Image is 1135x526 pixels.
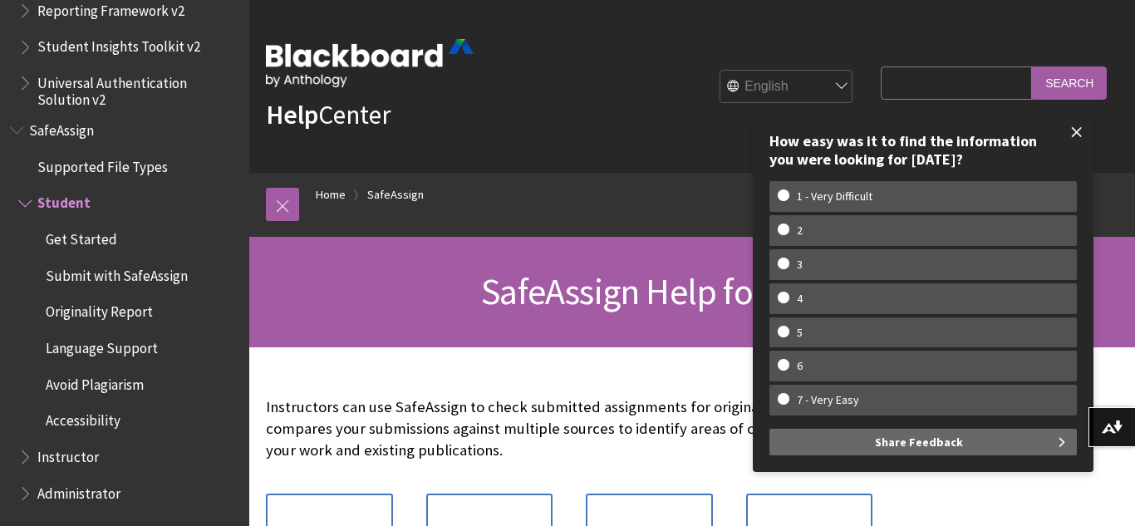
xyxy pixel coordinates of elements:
[769,429,1077,455] button: Share Feedback
[1032,66,1107,99] input: Search
[29,116,94,139] span: SafeAssign
[778,292,822,306] w-span: 4
[46,334,158,356] span: Language Support
[778,393,878,407] w-span: 7 - Very Easy
[46,225,117,248] span: Get Started
[778,359,822,373] w-span: 6
[481,268,903,314] span: SafeAssign Help for Students
[37,69,238,108] span: Universal Authentication Solution v2
[46,262,188,284] span: Submit with SafeAssign
[778,258,822,272] w-span: 3
[720,71,853,104] select: Site Language Selector
[778,326,822,340] w-span: 5
[875,429,963,455] span: Share Feedback
[10,116,239,507] nav: Book outline for Blackboard SafeAssign
[316,184,346,205] a: Home
[37,479,120,502] span: Administrator
[778,224,822,238] w-span: 2
[266,396,872,462] p: Instructors can use SafeAssign to check submitted assignments for originality. SafeAssign compare...
[266,98,391,131] a: HelpCenter
[46,298,153,321] span: Originality Report
[769,132,1077,168] div: How easy was it to find the information you were looking for [DATE]?
[37,153,168,175] span: Supported File Types
[46,371,144,393] span: Avoid Plagiarism
[266,98,318,131] strong: Help
[266,39,474,87] img: Blackboard by Anthology
[367,184,424,205] a: SafeAssign
[37,443,99,465] span: Instructor
[778,189,892,204] w-span: 1 - Very Difficult
[37,189,91,212] span: Student
[37,33,200,56] span: Student Insights Toolkit v2
[46,407,120,430] span: Accessibility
